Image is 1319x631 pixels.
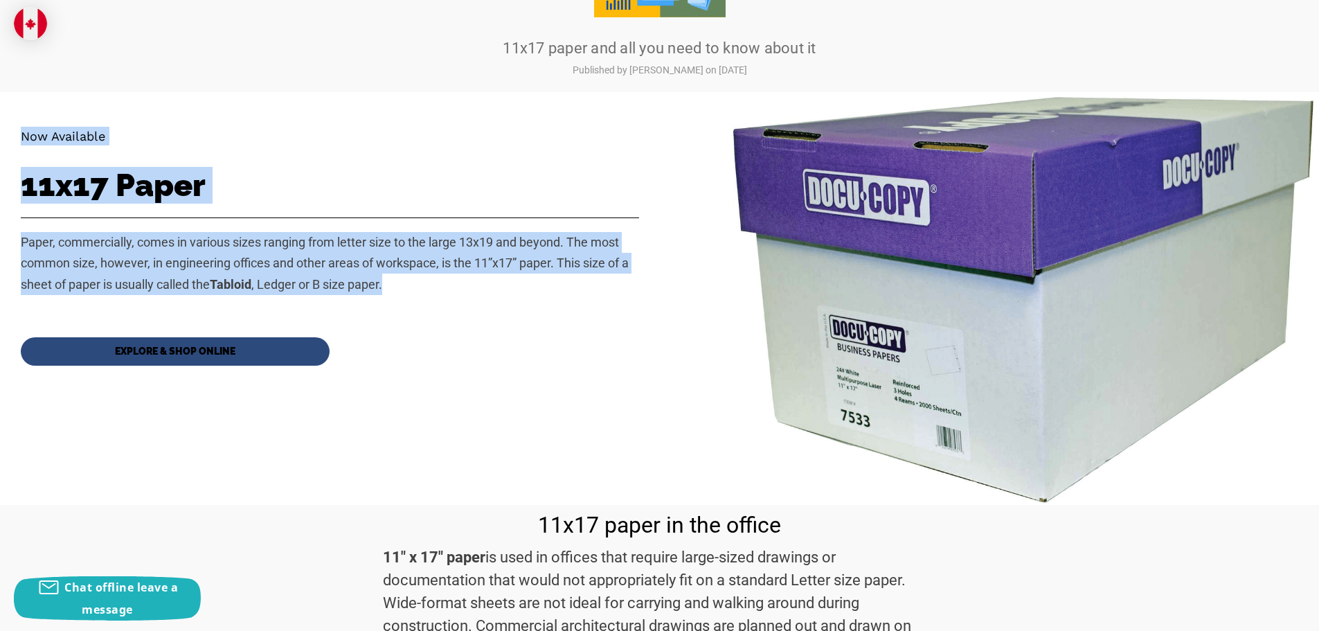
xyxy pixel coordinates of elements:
[21,167,639,204] h1: 11x17 Paper
[21,129,105,143] span: Now Available
[64,580,178,617] span: Chat offline leave a message
[210,276,251,292] strong: Tabloid
[21,235,629,292] span: Paper, commercially, comes in various sizes ranging from letter size to the large 13x19 and beyon...
[383,512,937,538] h1: 11x17 paper in the office
[1205,594,1319,631] iframe: Google Customer Reviews
[503,39,816,57] a: 11x17 paper and all you need to know about it
[14,576,201,621] button: Chat offline leave a message
[383,63,937,78] p: Published by [PERSON_NAME] on [DATE]
[21,337,330,366] a: EXPLORE & SHOP ONLINE
[383,546,485,567] strong: 11" x 17" paper
[14,7,47,40] img: duty and tax information for Canada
